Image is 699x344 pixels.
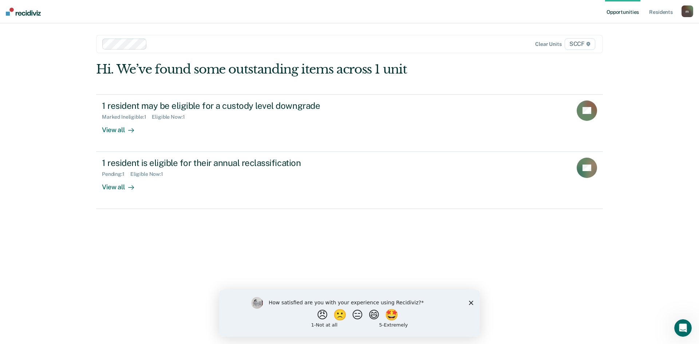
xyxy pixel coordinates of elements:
[102,177,143,191] div: View all
[96,94,603,152] a: 1 resident may be eligible for a custody level downgradeMarked Ineligible:1Eligible Now:1View all
[674,319,692,337] iframe: Intercom live chat
[152,114,190,120] div: Eligible Now : 1
[96,152,603,209] a: 1 resident is eligible for their annual reclassificationPending:1Eligible Now:1View all
[102,171,130,177] div: Pending : 1
[535,41,562,47] div: Clear units
[219,290,480,337] iframe: Survey by Kim from Recidiviz
[130,171,169,177] div: Eligible Now : 1
[102,120,143,134] div: View all
[6,8,41,16] img: Recidiviz
[102,114,152,120] div: Marked Ineligible : 1
[102,100,358,111] div: 1 resident may be eligible for a custody level downgrade
[96,62,502,77] div: Hi. We’ve found some outstanding items across 1 unit
[102,158,358,168] div: 1 resident is eligible for their annual reclassification
[565,38,595,50] span: SCCF
[682,5,693,17] button: m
